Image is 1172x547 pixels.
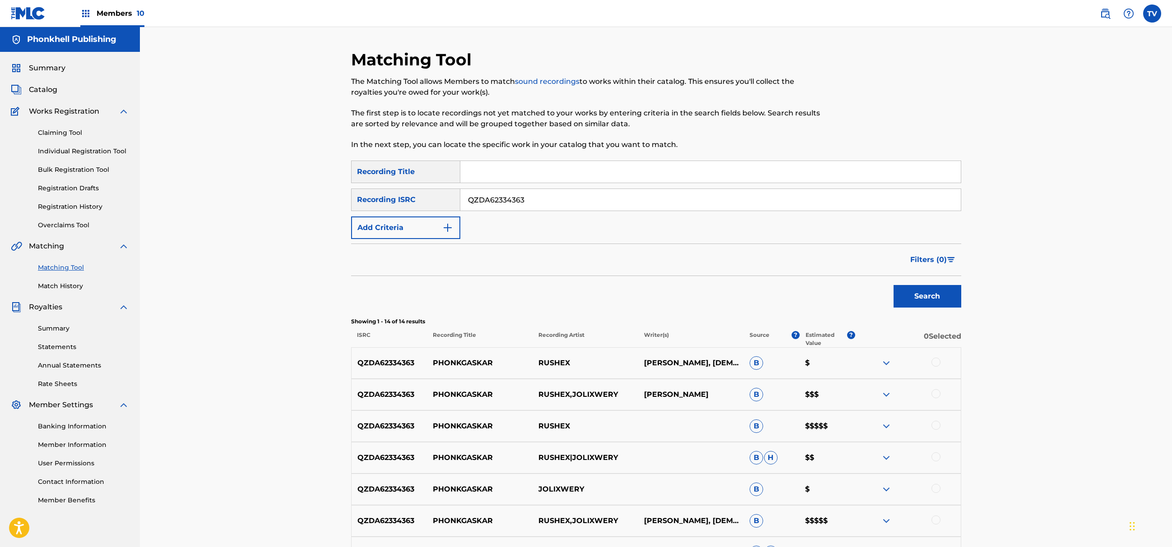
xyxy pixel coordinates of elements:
p: [PERSON_NAME] [638,389,744,400]
img: help [1123,8,1134,19]
span: Summary [29,63,65,74]
p: Recording Title [426,331,532,347]
button: Filters (0) [905,248,961,271]
span: B [750,419,763,433]
p: [PERSON_NAME], [DEMOGRAPHIC_DATA][PERSON_NAME] [638,358,744,368]
p: Showing 1 - 14 of 14 results [351,317,961,326]
img: expand [881,484,892,495]
img: Top Rightsholders [80,8,91,19]
a: User Permissions [38,459,129,468]
span: 10 [137,9,144,18]
p: QZDA62334363 [352,484,427,495]
p: RUSHEX [533,421,638,432]
span: H [764,451,778,464]
p: PHONKGASKAR [427,389,533,400]
div: Ziehen [1130,513,1135,540]
a: Member Information [38,440,129,450]
p: ISRC [351,331,427,347]
a: SummarySummary [11,63,65,74]
a: Matching Tool [38,263,129,272]
p: PHONKGASKAR [427,484,533,495]
a: Banking Information [38,422,129,431]
p: QZDA62334363 [352,452,427,463]
h2: Matching Tool [351,50,476,70]
p: Recording Artist [533,331,638,347]
a: Overclaims Tool [38,221,129,230]
span: B [750,514,763,528]
img: Summary [11,63,22,74]
img: search [1100,8,1111,19]
span: B [750,483,763,496]
span: ? [792,331,800,339]
p: JOLIXWERY [533,484,638,495]
p: The Matching Tool allows Members to match to works within their catalog. This ensures you'll coll... [351,76,821,98]
p: QZDA62334363 [352,358,427,368]
img: expand [881,389,892,400]
img: expand [118,302,129,313]
a: Registration History [38,202,129,211]
span: B [750,388,763,401]
p: QZDA62334363 [352,421,427,432]
img: filter [947,257,955,262]
button: Add Criteria [351,216,460,239]
form: Search Form [351,161,961,312]
p: RUSHEX|JOLIXWERY [533,452,638,463]
a: Claiming Tool [38,128,129,138]
p: PHONKGASKAR [427,515,533,526]
p: QZDA62334363 [352,389,427,400]
img: expand [118,106,129,117]
span: Royalties [29,302,62,313]
a: Member Benefits [38,496,129,505]
a: Rate Sheets [38,379,129,389]
div: Help [1120,5,1138,23]
p: $$$$$ [799,421,855,432]
img: Catalog [11,84,22,95]
a: Match History [38,281,129,291]
a: Individual Registration Tool [38,147,129,156]
p: PHONKGASKAR [427,452,533,463]
iframe: Resource Center [1147,379,1172,452]
a: Bulk Registration Tool [38,165,129,175]
p: PHONKGASKAR [427,421,533,432]
span: B [750,451,763,464]
img: expand [881,358,892,368]
span: ? [847,331,855,339]
span: Matching [29,241,64,252]
p: Writer(s) [638,331,744,347]
img: Accounts [11,34,22,45]
span: Filters ( 0 ) [910,254,947,265]
p: The first step is to locate recordings not yet matched to your works by entering criteria in the ... [351,108,821,129]
p: 0 Selected [855,331,961,347]
span: Member Settings [29,400,93,410]
button: Search [894,285,961,308]
p: $$$$$ [799,515,855,526]
a: sound recordings [515,77,579,86]
span: Members [97,8,144,18]
img: Matching [11,241,22,252]
a: Registration Drafts [38,184,129,193]
iframe: Chat Widget [1127,504,1172,547]
span: Catalog [29,84,57,95]
img: expand [881,421,892,432]
a: Public Search [1096,5,1114,23]
p: Source [750,331,769,347]
img: expand [881,452,892,463]
h5: Phonkhell Publishing [27,34,116,45]
p: $$ [799,452,855,463]
p: PHONKGASKAR [427,358,533,368]
img: expand [881,515,892,526]
img: Member Settings [11,400,22,410]
p: Estimated Value [806,331,847,347]
img: Works Registration [11,106,23,117]
a: CatalogCatalog [11,84,57,95]
p: QZDA62334363 [352,515,427,526]
p: RUSHEX [533,358,638,368]
img: MLC Logo [11,7,46,20]
span: Works Registration [29,106,99,117]
div: Chat-Widget [1127,504,1172,547]
img: expand [118,241,129,252]
p: [PERSON_NAME], [DEMOGRAPHIC_DATA][PERSON_NAME] [638,515,744,526]
a: Annual Statements [38,361,129,370]
img: expand [118,400,129,410]
p: RUSHEX,JOLIXWERY [533,515,638,526]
